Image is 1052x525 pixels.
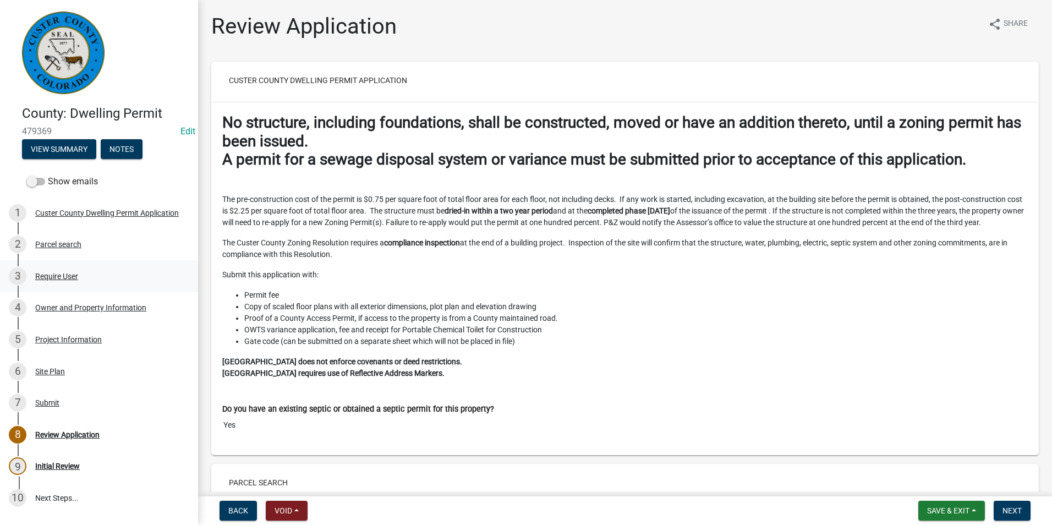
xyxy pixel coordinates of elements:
[588,206,670,215] strong: completed phase [DATE]
[35,462,80,470] div: Initial Review
[9,331,26,348] div: 5
[22,106,189,122] h4: County: Dwelling Permit
[1004,18,1028,31] span: Share
[244,313,1028,324] li: Proof of a County Access Permit, if access to the property is from a County maintained road.
[445,206,553,215] strong: dried-in within a two year period
[35,368,65,375] div: Site Plan
[927,506,969,515] span: Save & Exit
[35,240,81,248] div: Parcel search
[222,269,1028,281] p: Submit this application with:
[222,194,1028,228] p: The pre-construction cost of the permit is $0.75 per square foot of total floor area for each flo...
[9,363,26,380] div: 6
[222,406,494,413] label: Do you have an existing septic or obtained a septic permit for this property?
[220,70,416,90] button: Custer County Dwelling Permit Application
[180,126,195,136] wm-modal-confirm: Edit Application Number
[180,126,195,136] a: Edit
[211,13,397,40] h1: Review Application
[9,267,26,285] div: 3
[35,304,146,311] div: Owner and Property Information
[244,301,1028,313] li: Copy of scaled floor plans with all exterior dimensions, plot plan and elevation drawing
[275,506,292,515] span: Void
[35,399,59,407] div: Submit
[22,139,96,159] button: View Summary
[244,336,1028,347] li: Gate code (can be submitted on a separate sheet which will not be placed in file)
[244,324,1028,336] li: OWTS variance application, fee and receipt for Portable Chemical Toilet for Construction
[22,126,176,136] span: 479369
[22,145,96,154] wm-modal-confirm: Summary
[988,18,1001,31] i: share
[101,145,143,154] wm-modal-confirm: Notes
[9,394,26,412] div: 7
[220,473,297,493] button: Parcel search
[222,150,966,168] strong: A permit for a sewage disposal system or variance must be submitted prior to acceptance of this a...
[266,501,308,521] button: Void
[9,489,26,507] div: 10
[918,501,985,521] button: Save & Exit
[35,209,179,217] div: Custer County Dwelling Permit Application
[101,139,143,159] button: Notes
[244,289,1028,301] li: Permit fee
[9,457,26,475] div: 9
[220,501,257,521] button: Back
[26,175,98,188] label: Show emails
[222,357,462,366] strong: [GEOGRAPHIC_DATA] does not enforce covenants or deed restrictions.
[35,336,102,343] div: Project Information
[35,431,100,439] div: Review Application
[9,236,26,253] div: 2
[222,369,445,378] strong: [GEOGRAPHIC_DATA] requires use of Reflective Address Markers.
[1002,506,1022,515] span: Next
[228,506,248,515] span: Back
[22,12,105,94] img: Custer County, Colorado
[979,13,1037,35] button: shareShare
[9,426,26,444] div: 8
[384,238,460,247] strong: compliance inspection
[222,113,1021,150] strong: No structure, including foundations, shall be constructed, moved or have an addition thereto, unt...
[994,501,1031,521] button: Next
[9,204,26,222] div: 1
[35,272,78,280] div: Require User
[222,237,1028,260] p: The Custer County Zoning Resolution requires a at the end of a building project. Inspection of th...
[9,299,26,316] div: 4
